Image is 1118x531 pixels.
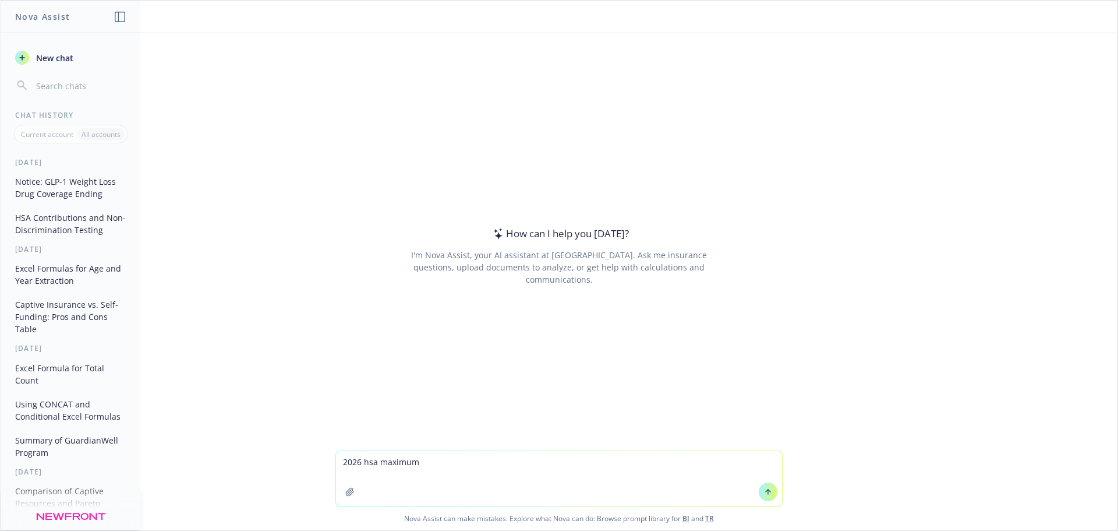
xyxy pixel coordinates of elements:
span: New chat [34,52,73,64]
button: Summary of GuardianWell Program [10,431,131,462]
button: New chat [10,47,131,68]
div: Chat History [1,110,140,120]
div: I'm Nova Assist, your AI assistant at [GEOGRAPHIC_DATA]. Ask me insurance questions, upload docum... [395,249,723,286]
div: How can I help you [DATE]? [490,226,629,241]
span: Nova Assist can make mistakes. Explore what Nova can do: Browse prompt library for and [5,507,1113,530]
div: [DATE] [1,343,140,353]
textarea: 2026 hsa maximum [336,451,782,506]
button: Using CONCAT and Conditional Excel Formulas [10,395,131,426]
h1: Nova Assist [15,10,70,23]
p: Current account [21,129,73,139]
div: [DATE] [1,244,140,254]
button: Comparison of Captive Resources and Pareto [10,481,131,513]
button: Excel Formula for Total Count [10,358,131,390]
a: TR [705,514,714,523]
p: All accounts [82,129,121,139]
button: HSA Contributions and Non-Discrimination Testing [10,208,131,240]
button: Excel Formulas for Age and Year Extraction [10,259,131,290]
button: Notice: GLP-1 Weight Loss Drug Coverage Ending [10,172,131,203]
div: [DATE] [1,467,140,477]
button: Captive Insurance vs. Self-Funding: Pros and Cons Table [10,295,131,339]
a: BI [682,514,689,523]
input: Search chats [34,78,126,94]
div: [DATE] [1,157,140,167]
